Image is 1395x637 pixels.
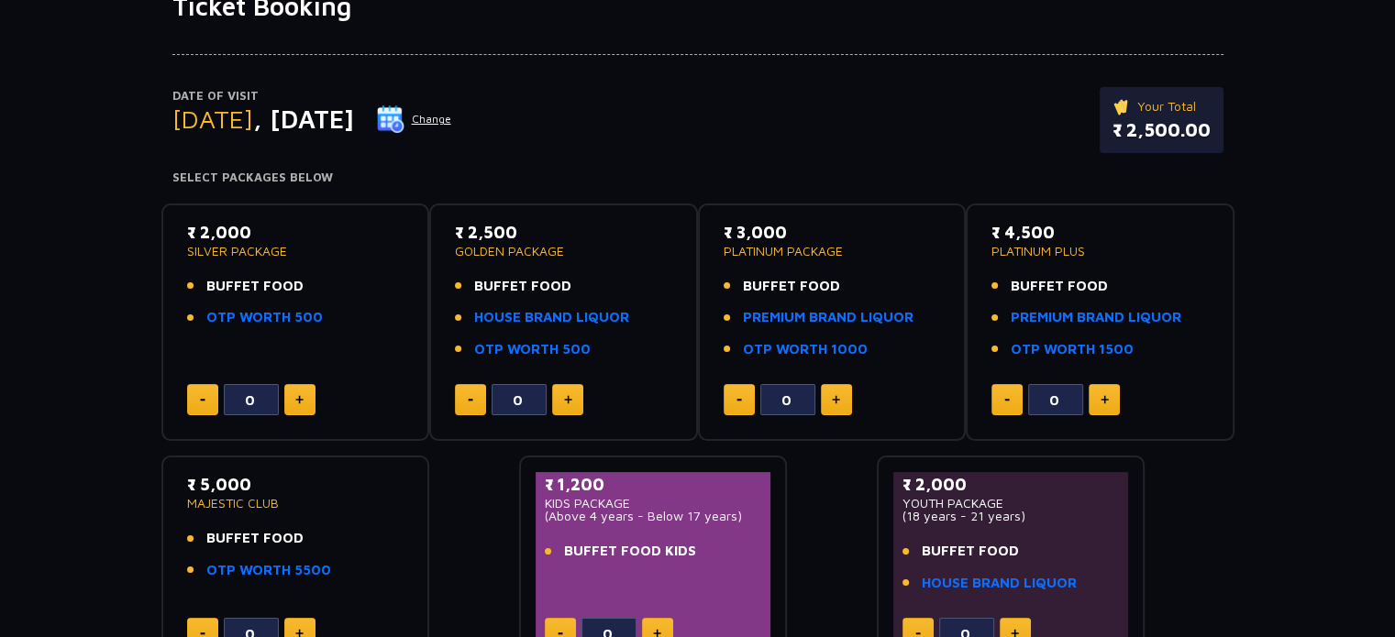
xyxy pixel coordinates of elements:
img: minus [1004,399,1010,401]
a: HOUSE BRAND LIQUOR [474,307,629,328]
p: KIDS PACKAGE [545,497,762,510]
span: BUFFET FOOD [743,276,840,297]
p: Date of Visit [172,87,452,105]
p: (Above 4 years - Below 17 years) [545,510,762,522]
p: Your Total [1113,96,1211,116]
h4: Select Packages Below [172,170,1223,185]
a: PREMIUM BRAND LIQUOR [743,307,913,328]
img: plus [295,395,304,404]
p: MAJESTIC CLUB [187,497,404,510]
p: PLATINUM PACKAGE [724,245,941,258]
img: minus [736,399,742,401]
img: minus [468,399,473,401]
img: ticket [1113,96,1132,116]
a: OTP WORTH 500 [474,339,591,360]
p: ₹ 2,500 [455,220,672,245]
img: minus [558,632,563,635]
a: HOUSE BRAND LIQUOR [922,573,1077,594]
a: OTP WORTH 500 [206,307,323,328]
p: PLATINUM PLUS [991,245,1209,258]
span: BUFFET FOOD [206,528,304,549]
a: OTP WORTH 1500 [1011,339,1134,360]
p: (18 years - 21 years) [902,510,1120,522]
span: BUFFET FOOD KIDS [564,541,696,562]
p: ₹ 3,000 [724,220,941,245]
img: plus [832,395,840,404]
span: BUFFET FOOD [1011,276,1108,297]
p: ₹ 4,500 [991,220,1209,245]
span: [DATE] [172,104,253,134]
a: PREMIUM BRAND LIQUOR [1011,307,1181,328]
p: SILVER PACKAGE [187,245,404,258]
p: ₹ 2,500.00 [1113,116,1211,144]
span: BUFFET FOOD [474,276,571,297]
img: minus [200,399,205,401]
button: Change [376,104,452,134]
p: ₹ 2,000 [187,220,404,245]
p: GOLDEN PACKAGE [455,245,672,258]
span: , [DATE] [253,104,354,134]
img: minus [200,632,205,635]
p: ₹ 2,000 [902,472,1120,497]
img: plus [564,395,572,404]
p: YOUTH PACKAGE [902,497,1120,510]
a: OTP WORTH 5500 [206,560,331,581]
img: plus [1101,395,1109,404]
span: BUFFET FOOD [206,276,304,297]
a: OTP WORTH 1000 [743,339,868,360]
span: BUFFET FOOD [922,541,1019,562]
img: minus [915,632,921,635]
p: ₹ 5,000 [187,472,404,497]
p: ₹ 1,200 [545,472,762,497]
